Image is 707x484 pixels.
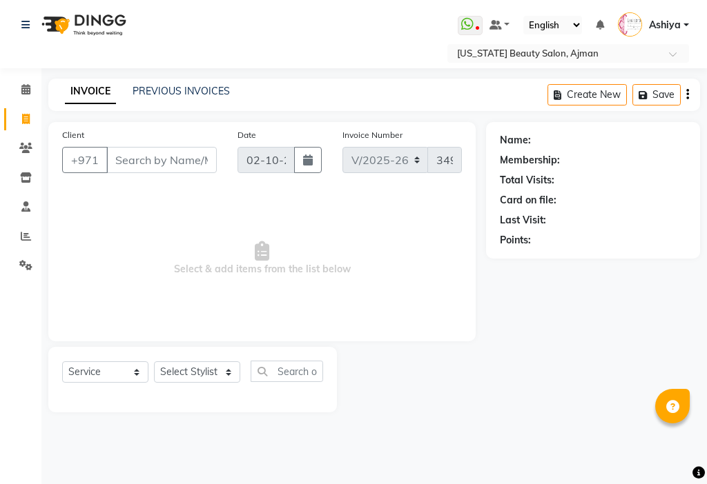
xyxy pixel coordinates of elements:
[342,129,403,141] label: Invoice Number
[649,18,681,32] span: Ashiya
[632,84,681,105] button: Save
[500,153,560,168] div: Membership:
[133,85,230,97] a: PREVIOUS INVOICES
[62,147,108,173] button: +971
[238,129,256,141] label: Date
[500,193,556,208] div: Card on file:
[500,213,546,228] div: Last Visit:
[35,6,130,44] img: logo
[649,429,693,470] iframe: chat widget
[62,190,462,327] span: Select & add items from the list below
[548,84,627,105] button: Create New
[65,79,116,104] a: INVOICE
[500,233,531,248] div: Points:
[251,361,323,382] input: Search or Scan
[62,129,84,141] label: Client
[618,12,642,37] img: Ashiya
[500,173,554,188] div: Total Visits:
[500,133,531,148] div: Name:
[106,147,217,173] input: Search by Name/Mobile/Email/Code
